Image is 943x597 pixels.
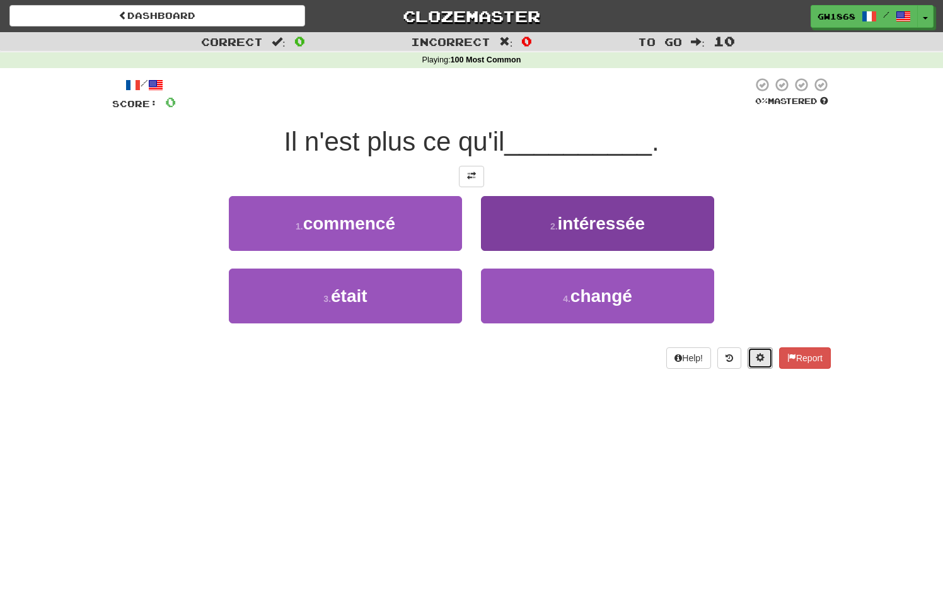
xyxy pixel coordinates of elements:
[272,37,286,47] span: :
[459,166,484,187] button: Toggle translation (alt+t)
[229,196,462,251] button: 1.commencé
[714,33,735,49] span: 10
[481,196,714,251] button: 2.intéressée
[201,35,263,48] span: Correct
[811,5,918,28] a: gw1868 /
[717,347,741,369] button: Round history (alt+y)
[691,37,705,47] span: :
[303,214,395,233] span: commencé
[9,5,305,26] a: Dashboard
[112,98,158,109] span: Score:
[504,127,652,156] span: __________
[755,96,768,106] span: 0 %
[112,77,176,93] div: /
[481,269,714,323] button: 4.changé
[883,10,889,19] span: /
[499,37,513,47] span: :
[229,269,462,323] button: 3.était
[450,55,521,64] strong: 100 Most Common
[652,127,659,156] span: .
[284,127,504,156] span: Il n'est plus ce qu'il
[521,33,532,49] span: 0
[165,94,176,110] span: 0
[818,11,855,22] span: gw1868
[753,96,831,107] div: Mastered
[779,347,831,369] button: Report
[550,221,558,231] small: 2 .
[638,35,682,48] span: To go
[331,286,367,306] span: était
[411,35,490,48] span: Incorrect
[558,214,645,233] span: intéressée
[570,286,632,306] span: changé
[296,221,303,231] small: 1 .
[563,294,570,304] small: 4 .
[294,33,305,49] span: 0
[323,294,331,304] small: 3 .
[324,5,620,27] a: Clozemaster
[666,347,711,369] button: Help!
